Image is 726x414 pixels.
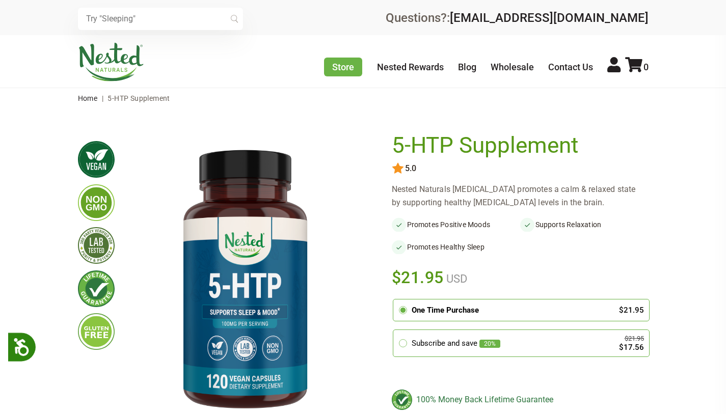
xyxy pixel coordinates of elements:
[392,390,412,410] img: badge-lifetimeguarantee-color.svg
[643,62,649,72] span: 0
[491,62,534,72] a: Wholesale
[625,62,649,72] a: 0
[78,88,649,108] nav: breadcrumbs
[78,43,144,81] img: Nested Naturals
[392,240,520,254] li: Promotes Healthy Sleep
[78,94,98,102] a: Home
[392,390,649,410] div: 100% Money Back Lifetime Guarantee
[392,266,444,289] span: $21.95
[78,8,243,30] input: Try "Sleeping"
[377,62,444,72] a: Nested Rewards
[392,183,649,209] div: Nested Naturals [MEDICAL_DATA] promotes a calm & relaxed state by supporting healthy [MEDICAL_DAT...
[386,12,649,24] div: Questions?:
[520,217,649,232] li: Supports Relaxation
[548,62,593,72] a: Contact Us
[450,11,649,25] a: [EMAIL_ADDRESS][DOMAIN_NAME]
[392,162,404,175] img: star.svg
[107,94,170,102] span: 5-HTP Supplement
[392,133,643,158] h1: 5-HTP Supplement
[78,184,115,221] img: gmofree
[458,62,476,72] a: Blog
[99,94,106,102] span: |
[444,272,467,285] span: USD
[324,58,362,76] a: Store
[392,217,520,232] li: Promotes Positive Moods
[404,164,416,173] span: 5.0
[78,227,115,264] img: thirdpartytested
[78,270,115,307] img: lifetimeguarantee
[78,141,115,178] img: vegan
[78,313,115,350] img: glutenfree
